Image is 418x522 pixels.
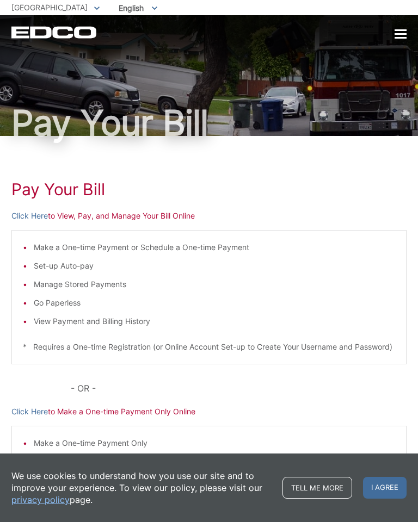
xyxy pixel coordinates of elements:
[363,477,407,499] span: I agree
[34,315,395,327] li: View Payment and Billing History
[11,210,48,222] a: Click Here
[11,406,407,418] p: to Make a One-time Payment Only Online
[11,406,48,418] a: Click Here
[34,297,395,309] li: Go Paperless
[11,3,88,12] span: [GEOGRAPHIC_DATA]
[23,341,395,353] p: * Requires a One-time Registration (or Online Account Set-up to Create Your Username and Password)
[11,470,272,506] p: We use cookies to understand how you use our site and to improve your experience. To view our pol...
[71,381,407,396] p: - OR -
[34,278,395,290] li: Manage Stored Payments
[34,260,395,272] li: Set-up Auto-pay
[11,26,98,39] a: EDCD logo. Return to the homepage.
[34,437,395,449] li: Make a One-time Payment Only
[282,477,352,499] a: Tell me more
[11,210,407,222] p: to View, Pay, and Manage Your Bill Online
[11,179,407,199] h1: Pay Your Bill
[11,494,70,506] a: privacy policy
[34,241,395,253] li: Make a One-time Payment or Schedule a One-time Payment
[11,105,407,140] h1: Pay Your Bill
